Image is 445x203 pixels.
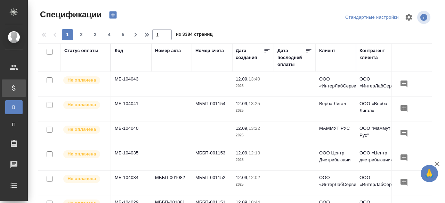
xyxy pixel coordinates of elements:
[115,47,123,54] div: Код
[359,174,393,188] p: ООО «ИнтерЛабСервис»
[236,157,270,163] p: 2025
[319,76,353,90] p: ООО «ИнтерЛабСервис»
[152,171,192,195] td: МББП-001082
[236,83,270,90] p: 2025
[249,101,260,106] p: 13:25
[111,171,152,195] td: МБ-104034
[111,72,152,96] td: МБ-104043
[236,76,249,82] p: 12.09,
[359,150,393,163] p: ООО «Центр дистрибьюции»
[319,125,353,132] p: МАММУТ РУС
[111,97,152,121] td: МБ-104041
[192,97,232,121] td: МББП-001154
[236,175,249,180] p: 12.09,
[90,31,101,38] span: 3
[319,174,353,188] p: ООО «ИнтерЛабСервис»
[359,100,393,114] p: ООО «Верба Лигал»
[104,29,115,40] button: 4
[111,121,152,146] td: МБ-104040
[423,166,435,181] span: 🙏
[176,30,213,40] span: из 3384 страниц
[359,47,393,61] div: Контрагент клиента
[192,146,232,170] td: МББП-001153
[67,151,96,158] p: Не оплачена
[67,77,96,84] p: Не оплачена
[249,76,260,82] p: 13:40
[5,100,23,114] a: В
[249,175,260,180] p: 12:02
[236,150,249,155] p: 12.09,
[155,47,181,54] div: Номер акта
[249,126,260,131] p: 13:22
[277,47,305,68] div: Дата последней оплаты
[118,31,129,38] span: 5
[319,100,353,107] p: Верба Лигал
[76,29,87,40] button: 2
[104,31,115,38] span: 4
[236,181,270,188] p: 2025
[90,29,101,40] button: 3
[236,126,249,131] p: 12.09,
[236,47,264,61] div: Дата создания
[417,11,432,24] span: Посмотреть информацию
[9,104,19,111] span: В
[5,118,23,132] a: П
[236,101,249,106] p: 12.09,
[236,132,270,139] p: 2025
[38,9,102,20] span: Спецификации
[67,101,96,108] p: Не оплачена
[236,107,270,114] p: 2025
[76,31,87,38] span: 2
[67,175,96,182] p: Не оплачена
[105,9,121,21] button: Создать
[192,171,232,195] td: МББП-001152
[9,121,19,128] span: П
[64,47,98,54] div: Статус оплаты
[421,165,438,182] button: 🙏
[195,47,224,54] div: Номер счета
[400,9,417,26] span: Настроить таблицу
[118,29,129,40] button: 5
[67,126,96,133] p: Не оплачена
[319,47,335,54] div: Клиент
[249,150,260,155] p: 12:13
[343,12,400,23] div: split button
[319,150,353,163] p: ООО Центр Дистрибьюции
[359,76,393,90] p: ООО «ИнтерЛабСервис»
[359,125,393,139] p: ООО "Маммут Рус"
[111,146,152,170] td: МБ-104035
